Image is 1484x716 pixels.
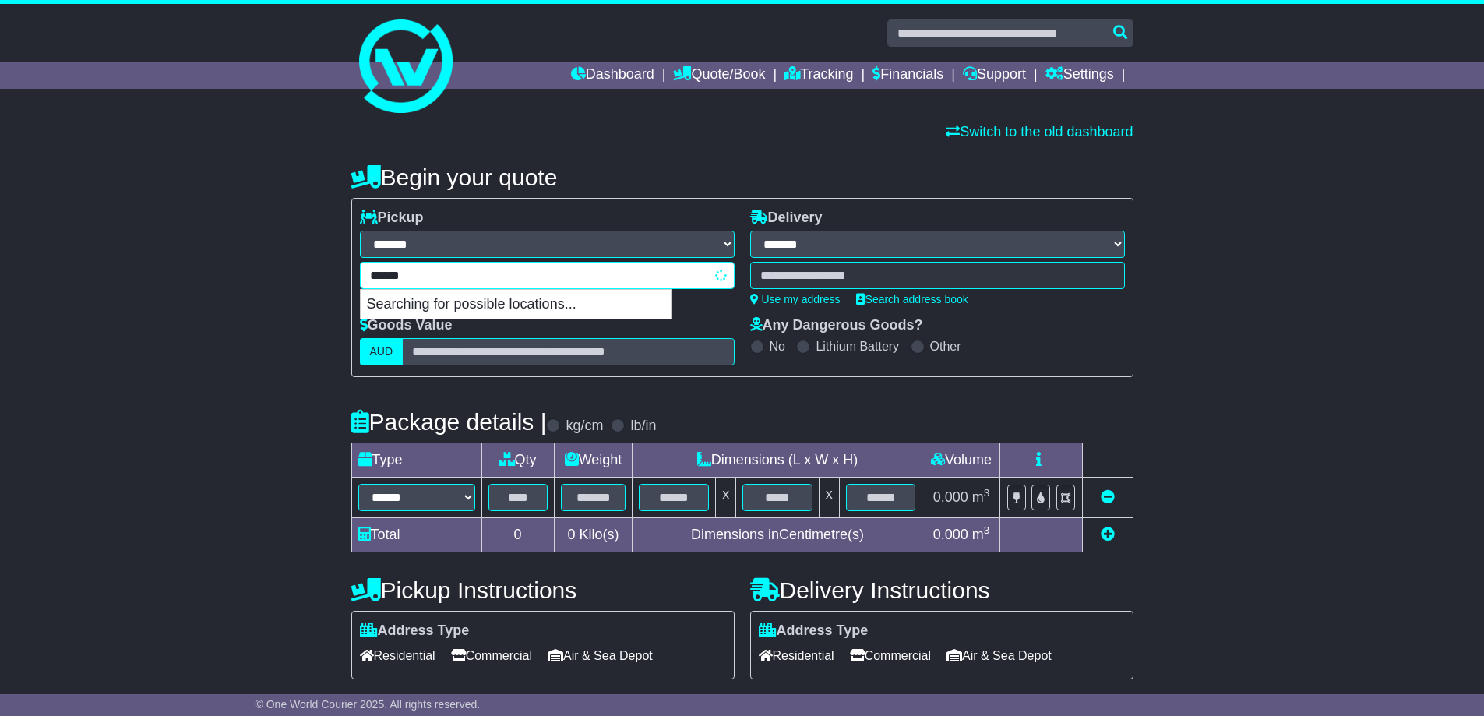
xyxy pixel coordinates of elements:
span: Air & Sea Depot [946,644,1052,668]
a: Add new item [1101,527,1115,542]
label: Address Type [360,623,470,640]
span: Residential [360,644,435,668]
a: Switch to the old dashboard [946,124,1133,139]
td: 0 [481,518,554,552]
label: Pickup [360,210,424,227]
a: Remove this item [1101,489,1115,505]
label: AUD [360,338,404,365]
td: Volume [922,443,1000,478]
td: Kilo(s) [554,518,633,552]
span: m [972,489,990,505]
label: Any Dangerous Goods? [750,317,923,334]
label: Delivery [750,210,823,227]
label: Lithium Battery [816,339,899,354]
td: Total [351,518,481,552]
td: Type [351,443,481,478]
td: x [819,478,839,518]
a: Use my address [750,293,841,305]
span: 0.000 [933,489,968,505]
h4: Package details | [351,409,547,435]
sup: 3 [984,524,990,536]
p: Searching for possible locations... [361,290,671,319]
span: Commercial [850,644,931,668]
a: Search address book [856,293,968,305]
td: x [716,478,736,518]
a: Support [963,62,1026,89]
label: kg/cm [566,418,603,435]
a: Financials [872,62,943,89]
sup: 3 [984,487,990,499]
a: Settings [1045,62,1114,89]
label: No [770,339,785,354]
h4: Delivery Instructions [750,577,1133,603]
label: Address Type [759,623,869,640]
label: lb/in [630,418,656,435]
a: Quote/Book [673,62,765,89]
h4: Pickup Instructions [351,577,735,603]
span: 0 [567,527,575,542]
td: Dimensions in Centimetre(s) [633,518,922,552]
h4: Begin your quote [351,164,1133,190]
span: 0.000 [933,527,968,542]
span: © One World Courier 2025. All rights reserved. [256,698,481,711]
td: Qty [481,443,554,478]
label: Goods Value [360,317,453,334]
td: Weight [554,443,633,478]
span: m [972,527,990,542]
span: Commercial [451,644,532,668]
td: Dimensions (L x W x H) [633,443,922,478]
typeahead: Please provide city [360,262,735,289]
a: Dashboard [571,62,654,89]
a: Tracking [784,62,853,89]
label: Other [930,339,961,354]
span: Residential [759,644,834,668]
span: Air & Sea Depot [548,644,653,668]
